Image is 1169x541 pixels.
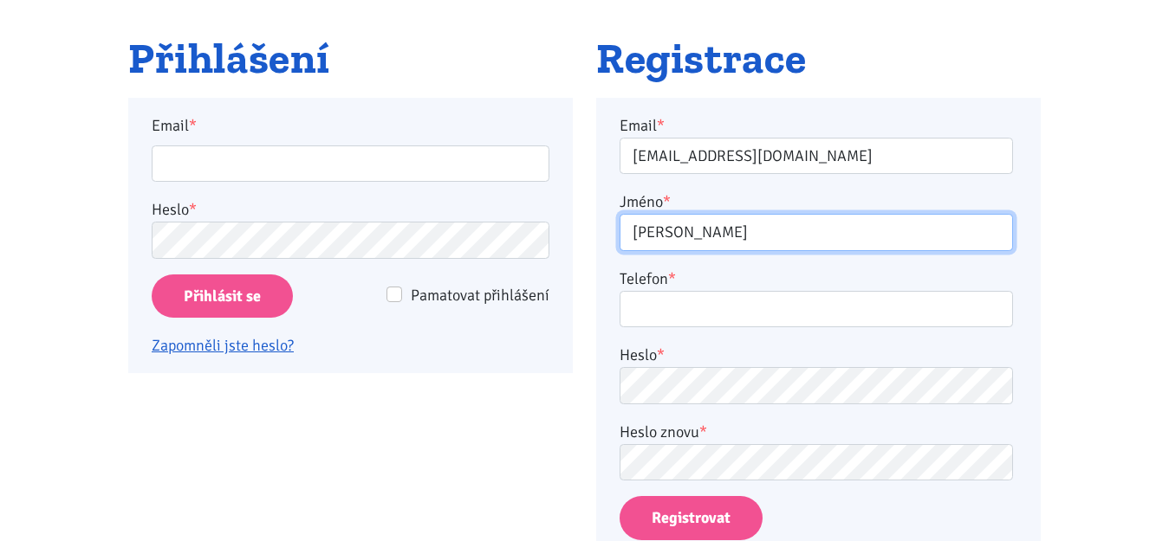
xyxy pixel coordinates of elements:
abbr: required [668,269,676,288]
abbr: required [657,345,665,364]
label: Telefon [620,267,676,291]
label: Email [140,113,562,138]
h2: Registrace [596,35,1041,82]
abbr: required [699,422,707,441]
button: Registrovat [620,496,763,540]
h2: Přihlášení [128,35,573,82]
label: Heslo [620,343,665,367]
label: Heslo [152,197,197,222]
abbr: required [657,116,665,135]
abbr: required [663,192,671,211]
label: Jméno [620,190,671,214]
label: Email [620,113,665,138]
label: Heslo znovu [620,420,707,444]
span: Pamatovat přihlášení [411,286,549,305]
a: Zapomněli jste heslo? [152,336,294,355]
input: Přihlásit se [152,274,293,319]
